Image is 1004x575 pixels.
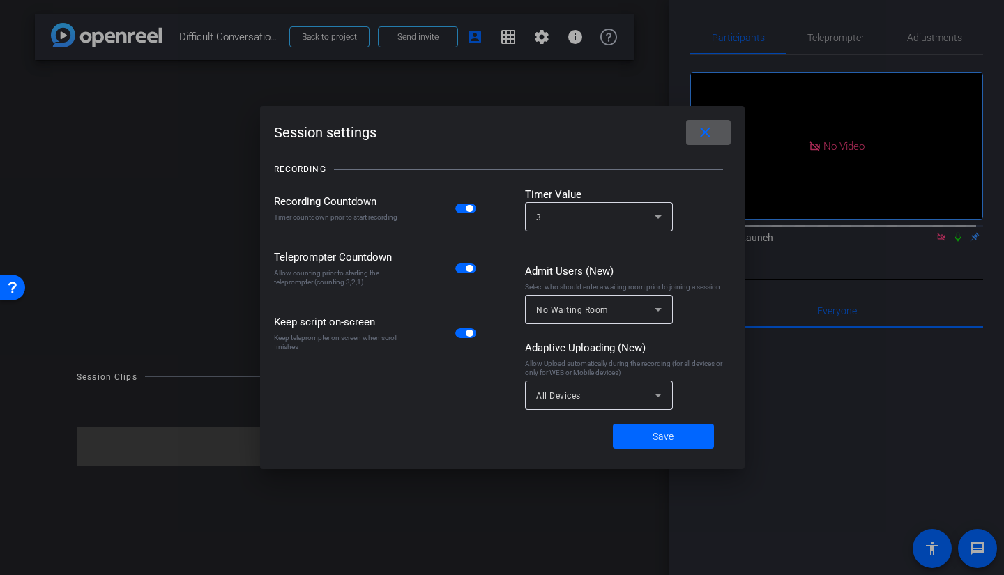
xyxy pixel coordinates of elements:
button: Save [613,424,714,449]
span: No Waiting Room [536,305,609,315]
div: Allow Upload automatically during the recording (for all devices or only for WEB or Mobile devices) [525,359,731,377]
div: Select who should enter a waiting room prior to joining a session [525,282,731,291]
div: Timer countdown prior to start recording [274,213,403,222]
div: Recording Countdown [274,194,403,209]
div: Keep teleprompter on screen when scroll finishes [274,333,403,351]
div: RECORDING [274,162,326,176]
div: Keep script on-screen [274,314,403,330]
span: All Devices [536,391,581,401]
mat-icon: close [697,124,714,141]
div: Admit Users (New) [525,263,731,279]
openreel-title-line: RECORDING [274,152,731,187]
div: Timer Value [525,187,731,202]
span: Save [653,429,674,444]
div: Allow counting prior to starting the teleprompter (counting 3,2,1) [274,268,403,286]
div: Session settings [274,120,731,145]
div: Teleprompter Countdown [274,250,403,265]
div: Adaptive Uploading (New) [525,340,731,355]
span: 3 [536,213,542,222]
